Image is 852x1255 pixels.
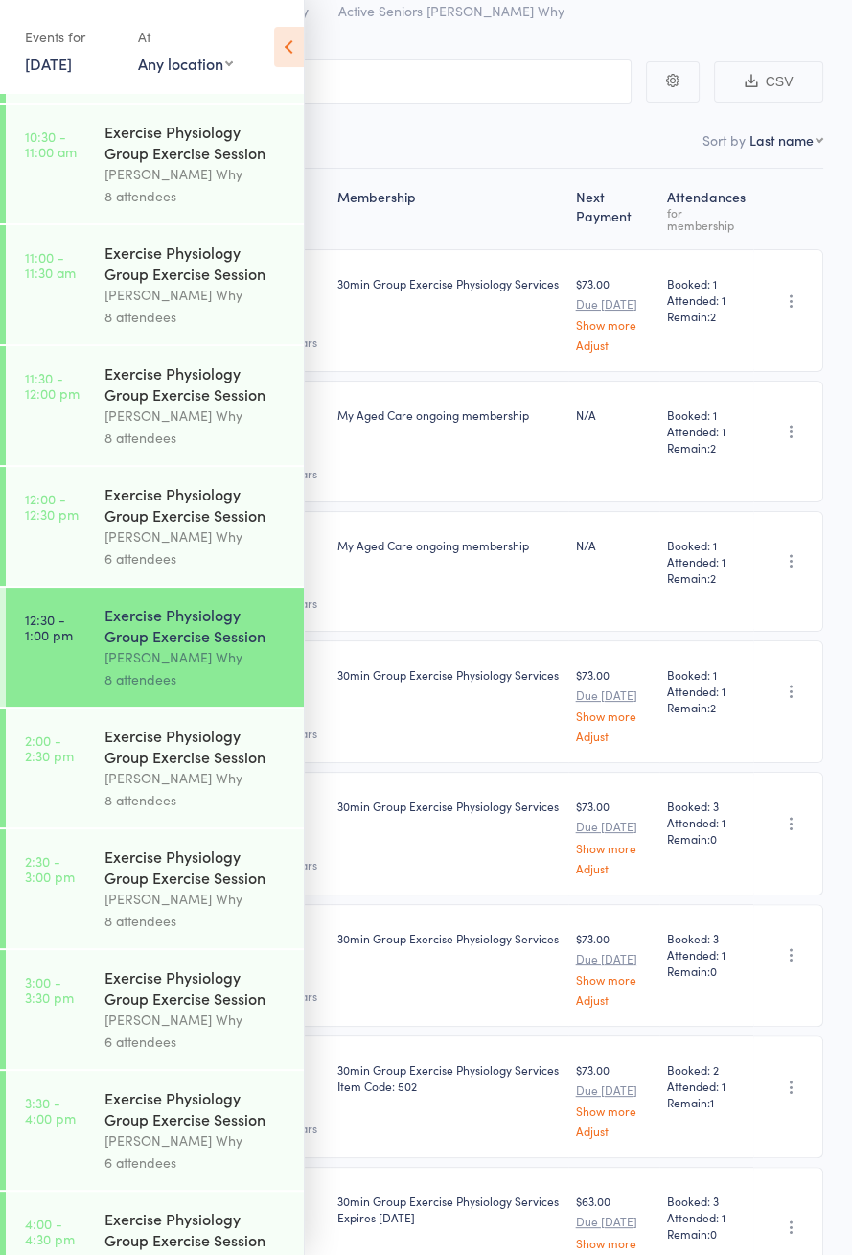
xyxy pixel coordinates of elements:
[104,668,288,690] div: 8 attendees
[702,130,746,150] label: Sort by
[667,1078,746,1094] span: Attended: 1
[104,547,288,569] div: 6 attendees
[6,709,304,827] a: 2:00 -2:30 pmExercise Physiology Group Exercise Session[PERSON_NAME] Why8 attendees
[25,853,75,884] time: 2:30 - 3:00 pm
[576,1061,652,1137] div: $73.00
[104,1009,288,1031] div: [PERSON_NAME] Why
[710,1225,717,1242] span: 0
[714,61,823,103] button: CSV
[25,732,74,763] time: 2:00 - 2:30 pm
[6,829,304,948] a: 2:30 -3:00 pmExercise Physiology Group Exercise Session[PERSON_NAME] Why8 attendees
[667,569,746,586] span: Remain:
[337,798,561,814] div: 30min Group Exercise Physiology Services
[29,59,632,104] input: Search by name
[667,930,746,946] span: Booked: 3
[25,128,77,159] time: 10:30 - 11:00 am
[104,966,288,1009] div: Exercise Physiology Group Exercise Session
[576,688,652,702] small: Due [DATE]
[104,604,288,646] div: Exercise Physiology Group Exercise Session
[576,862,652,874] a: Adjust
[710,439,716,455] span: 2
[104,483,288,525] div: Exercise Physiology Group Exercise Session
[576,338,652,351] a: Adjust
[576,1104,652,1117] a: Show more
[576,709,652,722] a: Show more
[710,569,716,586] span: 2
[337,1061,561,1094] div: 30min Group Exercise Physiology Services Item Code: 502
[576,407,652,423] div: N/A
[576,730,652,742] a: Adjust
[25,370,80,401] time: 11:30 - 12:00 pm
[6,105,304,223] a: 10:30 -11:00 amExercise Physiology Group Exercise Session[PERSON_NAME] Why8 attendees
[576,798,652,873] div: $73.00
[104,185,288,207] div: 8 attendees
[138,53,233,74] div: Any location
[667,407,746,423] span: Booked: 1
[667,308,746,324] span: Remain:
[25,1095,76,1126] time: 3:30 - 4:00 pm
[710,1094,714,1110] span: 1
[710,963,717,979] span: 0
[104,163,288,185] div: [PERSON_NAME] Why
[338,1,564,20] span: Active Seniors [PERSON_NAME] Why
[568,177,659,241] div: Next Payment
[104,888,288,910] div: [PERSON_NAME] Why
[667,206,746,231] div: for membership
[667,814,746,830] span: Attended: 1
[104,284,288,306] div: [PERSON_NAME] Why
[104,427,288,449] div: 8 attendees
[104,306,288,328] div: 8 attendees
[104,725,288,767] div: Exercise Physiology Group Exercise Session
[576,973,652,986] a: Show more
[337,930,561,946] div: 30min Group Exercise Physiology Services
[6,467,304,586] a: 12:00 -12:30 pmExercise Physiology Group Exercise Session[PERSON_NAME] Why6 attendees
[104,1087,288,1129] div: Exercise Physiology Group Exercise Session
[104,1031,288,1053] div: 6 attendees
[6,950,304,1069] a: 3:00 -3:30 pmExercise Physiology Group Exercise Session[PERSON_NAME] Why6 attendees
[330,177,568,241] div: Membership
[667,439,746,455] span: Remain:
[667,946,746,963] span: Attended: 1
[659,177,753,241] div: Atten­dances
[667,963,746,979] span: Remain:
[667,683,746,699] span: Attended: 1
[576,952,652,965] small: Due [DATE]
[576,993,652,1006] a: Adjust
[576,297,652,311] small: Due [DATE]
[337,1193,561,1225] div: 30min Group Exercise Physiology Services
[667,1094,746,1110] span: Remain:
[749,130,814,150] div: Last name
[25,53,72,74] a: [DATE]
[337,537,561,553] div: My Aged Care ongoing membership
[576,1125,652,1137] a: Adjust
[25,974,74,1005] time: 3:00 - 3:30 pm
[104,767,288,789] div: [PERSON_NAME] Why
[104,362,288,405] div: Exercise Physiology Group Exercise Session
[104,525,288,547] div: [PERSON_NAME] Why
[710,308,716,324] span: 2
[667,666,746,683] span: Booked: 1
[6,1071,304,1190] a: 3:30 -4:00 pmExercise Physiology Group Exercise Session[PERSON_NAME] Why6 attendees
[576,820,652,833] small: Due [DATE]
[25,612,73,642] time: 12:30 - 1:00 pm
[667,291,746,308] span: Attended: 1
[667,537,746,553] span: Booked: 1
[576,1083,652,1097] small: Due [DATE]
[104,121,288,163] div: Exercise Physiology Group Exercise Session
[667,423,746,439] span: Attended: 1
[104,242,288,284] div: Exercise Physiology Group Exercise Session
[25,249,76,280] time: 11:00 - 11:30 am
[337,1209,561,1225] div: Expires [DATE]
[667,798,746,814] span: Booked: 3
[6,225,304,344] a: 11:00 -11:30 amExercise Physiology Group Exercise Session[PERSON_NAME] Why8 attendees
[576,537,652,553] div: N/A
[667,1061,746,1078] span: Booked: 2
[576,318,652,331] a: Show more
[104,789,288,811] div: 8 attendees
[25,491,79,522] time: 12:00 - 12:30 pm
[667,275,746,291] span: Booked: 1
[576,842,652,854] a: Show more
[104,910,288,932] div: 8 attendees
[576,1215,652,1228] small: Due [DATE]
[667,1225,746,1242] span: Remain:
